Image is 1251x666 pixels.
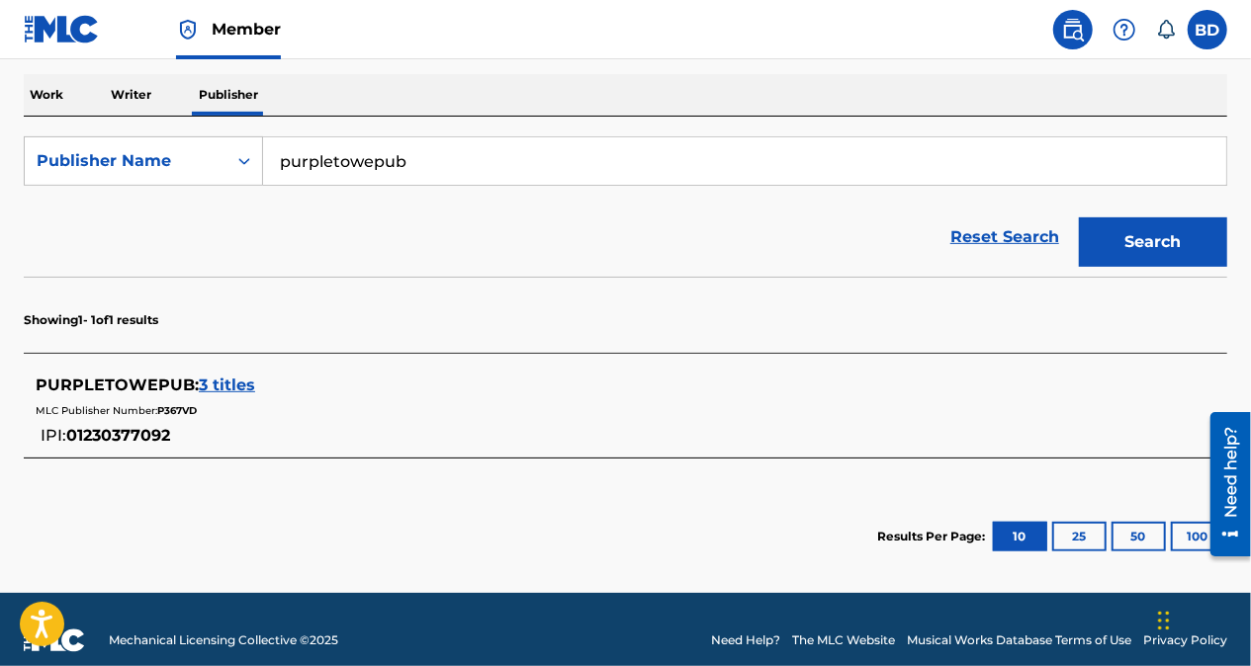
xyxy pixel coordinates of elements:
iframe: Resource Center [1196,405,1251,564]
span: 3 titles [199,375,255,394]
span: Member [212,18,281,41]
a: The MLC Website [792,631,895,649]
img: MLC Logo [24,15,100,43]
span: 01230377092 [66,426,170,445]
img: logo [24,628,85,652]
img: Top Rightsholder [176,18,200,42]
p: Work [24,74,69,116]
a: Privacy Policy [1143,631,1227,649]
p: Showing 1 - 1 of 1 results [24,311,158,329]
img: help [1113,18,1136,42]
a: Reset Search [940,215,1069,259]
button: Search [1079,217,1227,267]
div: User Menu [1188,10,1227,49]
a: Need Help? [711,631,780,649]
div: Drag [1158,591,1170,650]
p: Results Per Page: [877,528,990,545]
span: IPI: [41,426,66,445]
p: Writer [105,74,157,116]
span: Mechanical Licensing Collective © 2025 [109,631,338,649]
button: 10 [993,522,1047,551]
span: MLC Publisher Number: [36,404,157,417]
form: Search Form [24,136,1227,277]
button: 50 [1112,522,1166,551]
div: Publisher Name [37,149,215,173]
div: Help [1105,10,1144,49]
a: Public Search [1053,10,1093,49]
p: Publisher [193,74,264,116]
button: 25 [1052,522,1107,551]
iframe: Chat Widget [1152,571,1251,666]
span: PURPLETOWEPUB : [36,375,199,394]
span: P367VD [157,404,197,417]
div: Notifications [1156,20,1176,40]
a: Musical Works Database Terms of Use [907,631,1131,649]
img: search [1061,18,1085,42]
button: 100 [1171,522,1225,551]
